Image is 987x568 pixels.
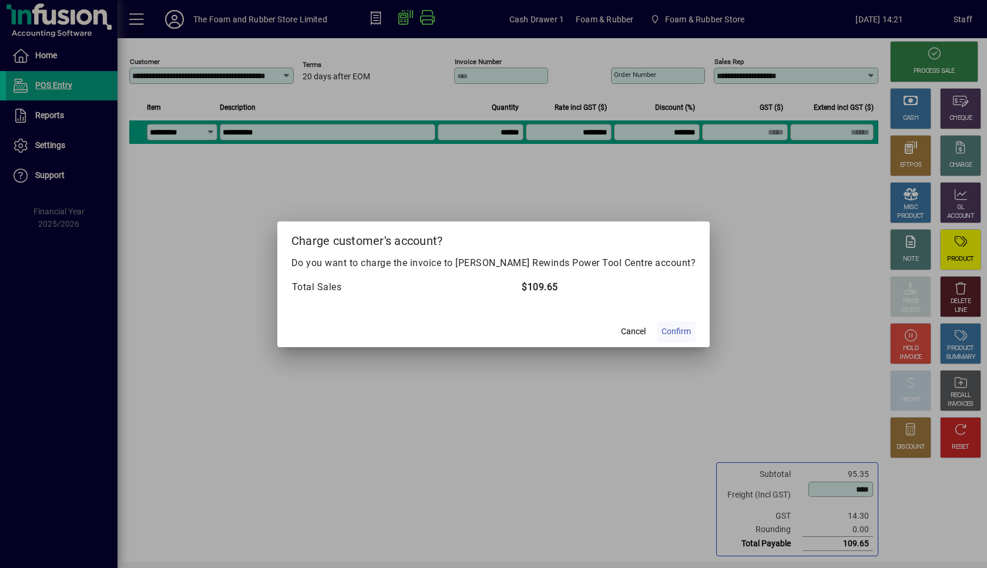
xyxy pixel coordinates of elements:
button: Confirm [657,321,696,342]
td: Total Sales [291,280,522,295]
td: $109.65 [521,280,696,295]
p: Do you want to charge the invoice to [PERSON_NAME] Rewinds Power Tool Centre account? [291,256,696,270]
span: Confirm [662,325,691,338]
button: Cancel [615,321,652,342]
h2: Charge customer's account? [277,221,710,256]
span: Cancel [621,325,646,338]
